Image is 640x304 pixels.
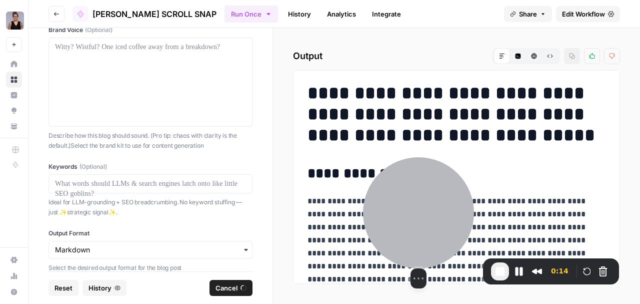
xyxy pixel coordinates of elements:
[48,197,252,217] p: Ideal for LLM-grounding + SEO breadcrumbing. No keyword stuffing — just ✨strategic signal✨.
[6,72,22,88] a: Browse
[6,56,22,72] a: Home
[48,263,252,273] p: Select the desired output format for the blog post
[6,118,22,134] a: Your Data
[55,245,246,255] input: Markdown
[48,162,252,171] label: Keywords
[48,280,78,296] button: Reset
[82,280,126,296] button: History
[215,283,237,293] span: Cancel
[79,162,107,171] span: (Optional)
[48,26,252,35] label: Brand Voice
[6,284,22,300] button: Help + Support
[48,229,252,238] label: Output Format
[6,87,22,103] a: Insights
[85,26,112,35] span: (Optional)
[6,12,24,30] img: seo SUSTAINABLE Logo
[48,131,252,150] p: Describe how this blog should sound. (Pro tip: chaos with clarity is the default.)Select the bran...
[6,8,22,33] button: Workspace: seo SUSTAINABLE
[293,48,620,64] h2: Output
[6,103,22,119] a: Opportunities
[6,252,22,268] a: Settings
[88,283,111,293] span: History
[209,280,252,296] button: Cancel
[54,283,72,293] span: Reset
[6,268,22,284] a: Usage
